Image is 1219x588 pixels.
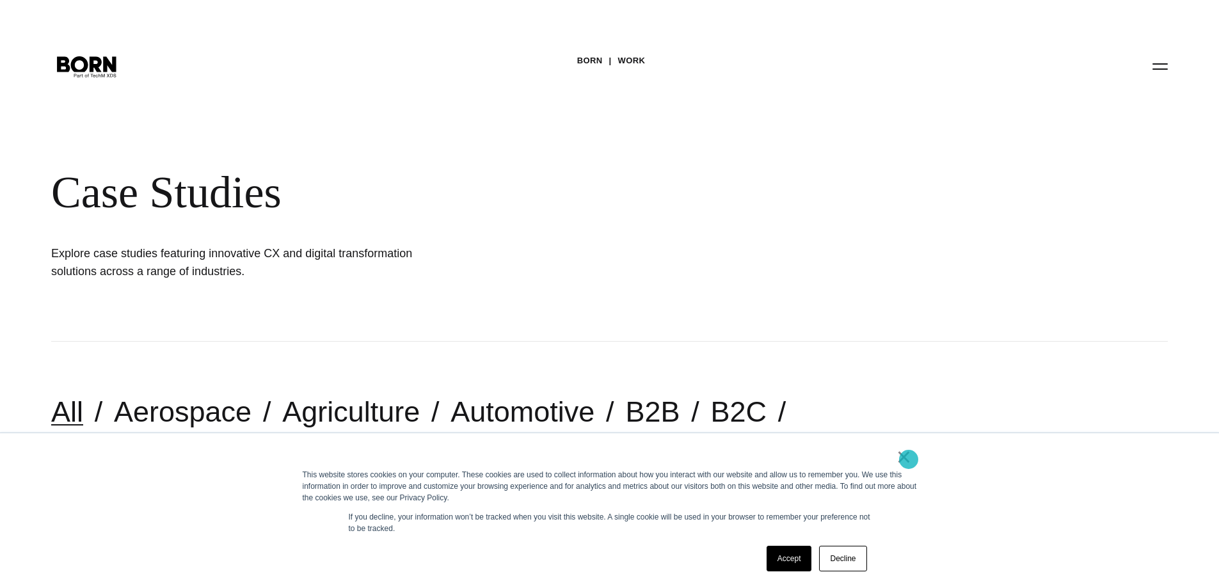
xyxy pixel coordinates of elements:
a: BORN [577,51,603,70]
a: B2C [710,395,767,428]
button: Open [1145,52,1175,79]
a: × [896,451,912,463]
div: This website stores cookies on your computer. These cookies are used to collect information about... [303,469,917,504]
a: Decline [819,546,866,571]
a: Automotive [450,395,594,428]
a: Work [618,51,646,70]
a: Agriculture [282,395,420,428]
p: If you decline, your information won’t be tracked when you visit this website. A single cookie wi... [349,511,871,534]
div: Case Studies [51,166,781,219]
a: Accept [767,546,812,571]
a: All [51,395,83,428]
a: Aerospace [114,395,251,428]
a: B2B [625,395,680,428]
h1: Explore case studies featuring innovative CX and digital transformation solutions across a range ... [51,244,435,280]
